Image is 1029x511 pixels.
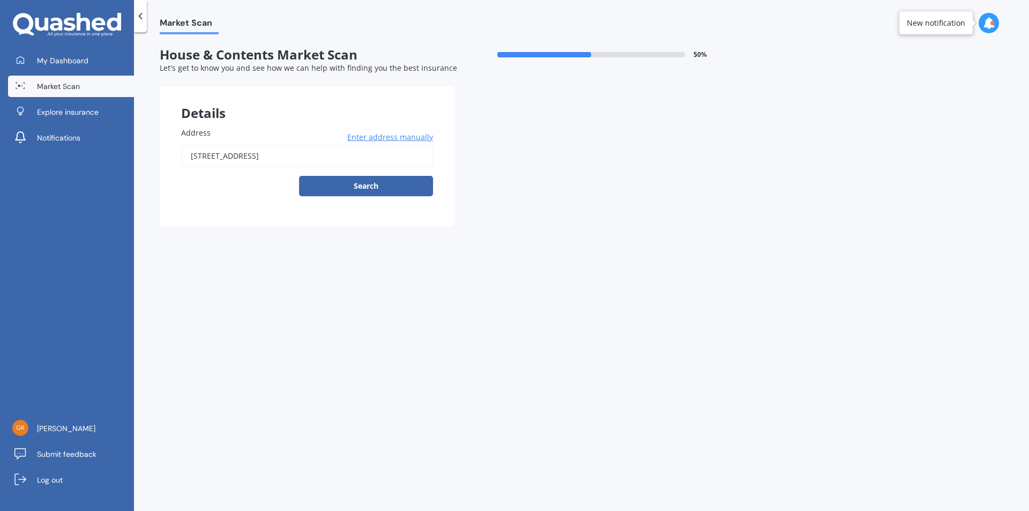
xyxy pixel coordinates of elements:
[347,132,433,143] span: Enter address manually
[299,176,433,196] button: Search
[8,50,134,71] a: My Dashboard
[37,449,96,460] span: Submit feedback
[8,76,134,97] a: Market Scan
[8,469,134,491] a: Log out
[160,47,454,63] span: House & Contents Market Scan
[160,63,457,73] span: Let's get to know you and see how we can help with finding you the best insurance
[37,55,88,66] span: My Dashboard
[160,18,219,32] span: Market Scan
[181,145,433,167] input: Enter address
[12,420,28,436] img: 773035304b14086cc7d1a0df5fc237c9
[8,418,134,439] a: [PERSON_NAME]
[37,107,99,117] span: Explore insurance
[8,443,134,465] a: Submit feedback
[8,127,134,149] a: Notifications
[694,51,707,58] span: 50 %
[37,475,63,485] span: Log out
[8,101,134,123] a: Explore insurance
[907,18,965,28] div: New notification
[37,81,80,92] span: Market Scan
[37,132,80,143] span: Notifications
[37,423,95,434] span: [PERSON_NAME]
[160,86,454,119] div: Details
[181,128,211,138] span: Address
